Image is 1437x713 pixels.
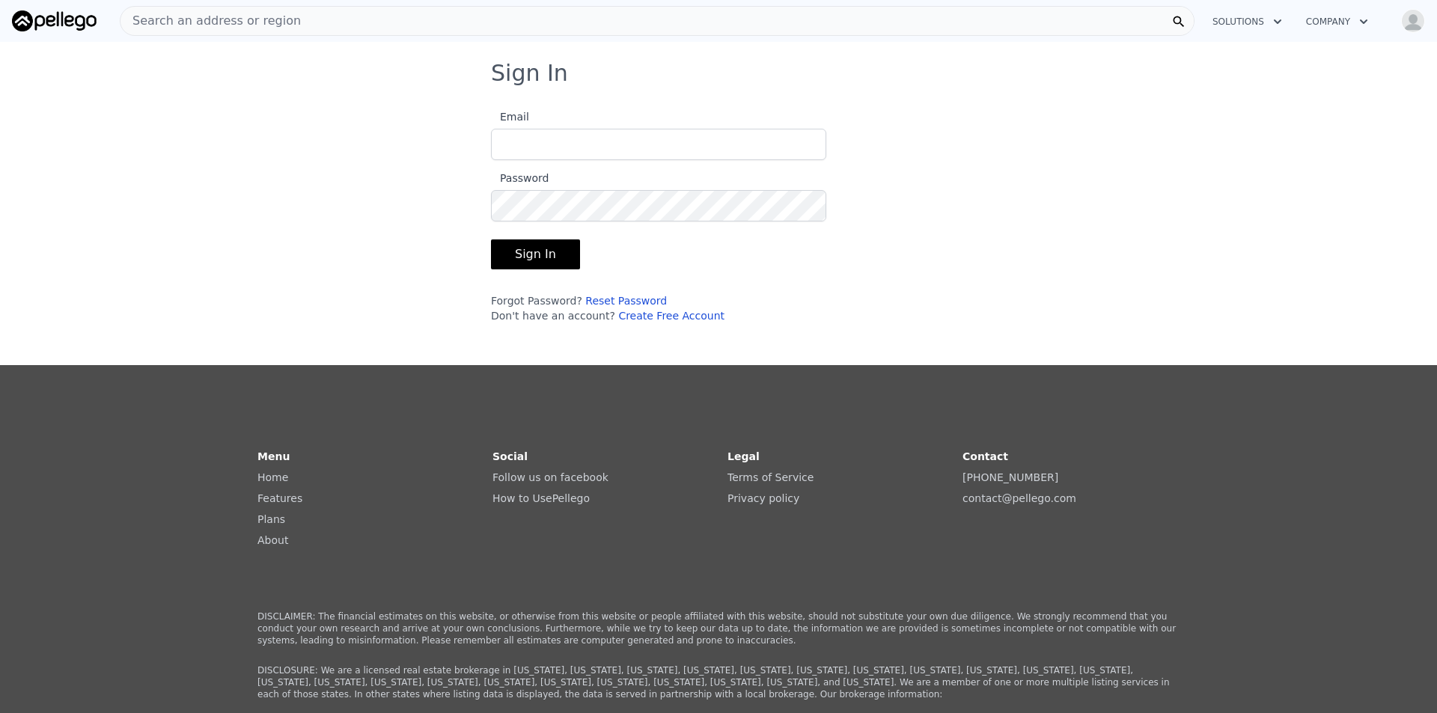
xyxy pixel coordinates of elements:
[962,450,1008,462] strong: Contact
[962,492,1076,504] a: contact@pellego.com
[1200,8,1294,35] button: Solutions
[491,239,580,269] button: Sign In
[257,611,1180,646] p: DISCLAIMER: The financial estimates on this website, or otherwise from this website or people aff...
[120,12,301,30] span: Search an address or region
[727,450,760,462] strong: Legal
[257,513,285,525] a: Plans
[1401,9,1425,33] img: avatar
[491,129,826,160] input: Email
[491,190,826,221] input: Password
[491,111,529,123] span: Email
[962,471,1058,483] a: [PHONE_NUMBER]
[492,471,608,483] a: Follow us on facebook
[257,664,1180,700] p: DISCLOSURE: We are a licensed real estate brokerage in [US_STATE], [US_STATE], [US_STATE], [US_ST...
[257,492,302,504] a: Features
[492,450,528,462] strong: Social
[618,310,724,322] a: Create Free Account
[12,10,97,31] img: Pellego
[492,492,590,504] a: How to UsePellego
[727,492,799,504] a: Privacy policy
[257,534,288,546] a: About
[257,450,290,462] strong: Menu
[491,60,946,87] h3: Sign In
[585,295,667,307] a: Reset Password
[491,293,826,323] div: Forgot Password? Don't have an account?
[491,172,549,184] span: Password
[1294,8,1380,35] button: Company
[727,471,814,483] a: Terms of Service
[257,471,288,483] a: Home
